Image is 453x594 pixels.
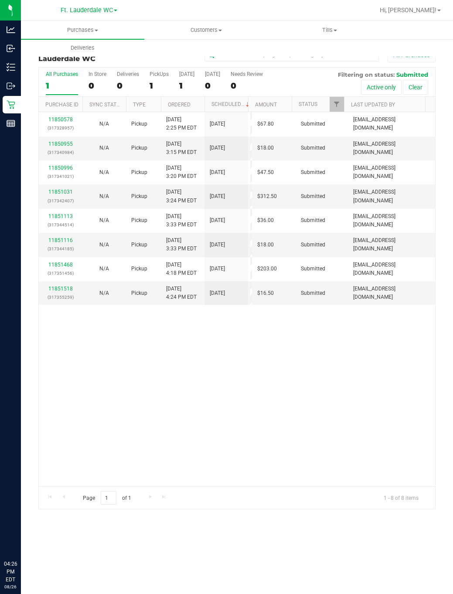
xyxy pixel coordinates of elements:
div: 0 [117,81,139,91]
span: Tills [268,26,391,34]
span: Customers [145,26,267,34]
div: In Store [89,71,106,77]
span: Hi, [PERSON_NAME]! [380,7,436,14]
span: Submitted [301,192,325,201]
a: 11850578 [48,116,73,123]
span: [DATE] [210,241,225,249]
a: 11850955 [48,141,73,147]
span: Filtering on status: [338,71,395,78]
div: 0 [89,81,106,91]
a: Deliveries [21,39,144,57]
div: 1 [150,81,169,91]
span: $16.50 [257,289,274,297]
inline-svg: Inbound [7,44,15,53]
span: [DATE] 2:25 PM EDT [166,116,197,132]
span: Purchases [21,26,144,34]
p: (317328957) [44,124,77,132]
inline-svg: Reports [7,119,15,128]
span: Not Applicable [99,193,109,199]
p: (317341021) [44,172,77,181]
a: Filter [330,97,344,112]
p: (317355259) [44,293,77,301]
span: 1 - 8 of 8 items [377,491,426,504]
div: Needs Review [231,71,263,77]
span: $18.00 [257,241,274,249]
button: N/A [99,144,109,152]
span: [EMAIL_ADDRESS][DOMAIN_NAME] [353,261,430,277]
button: N/A [99,265,109,273]
div: PickUps [150,71,169,77]
span: Page of 1 [75,491,138,505]
span: Submitted [301,216,325,225]
span: Pickup [131,120,147,128]
p: (317344185) [44,245,77,253]
div: [DATE] [205,71,220,77]
span: [DATE] 3:33 PM EDT [166,236,197,253]
span: Submitted [301,265,325,273]
inline-svg: Analytics [7,25,15,34]
inline-svg: Inventory [7,63,15,72]
span: Not Applicable [99,169,109,175]
span: Submitted [396,71,428,78]
span: $312.50 [257,192,277,201]
span: [DATE] [210,144,225,152]
span: Not Applicable [99,266,109,272]
button: Active only [361,80,402,95]
a: 11851468 [48,262,73,268]
span: Ft. Lauderdale WC [61,7,113,14]
a: Customers [144,21,268,39]
button: N/A [99,192,109,201]
span: [DATE] [210,265,225,273]
span: Pickup [131,265,147,273]
span: [EMAIL_ADDRESS][DOMAIN_NAME] [353,236,430,253]
span: [EMAIL_ADDRESS][DOMAIN_NAME] [353,285,430,301]
button: N/A [99,216,109,225]
span: [EMAIL_ADDRESS][DOMAIN_NAME] [353,140,430,157]
inline-svg: Retail [7,100,15,109]
a: Sync Status [89,102,123,108]
a: Amount [255,102,277,108]
a: Scheduled [211,101,251,107]
span: Submitted [301,144,325,152]
span: $18.00 [257,144,274,152]
div: Deliveries [117,71,139,77]
span: Pickup [131,168,147,177]
span: Not Applicable [99,242,109,248]
a: Tills [268,21,391,39]
span: [EMAIL_ADDRESS][DOMAIN_NAME] [353,164,430,181]
span: [DATE] [210,289,225,297]
a: Type [133,102,146,108]
a: 11851518 [48,286,73,292]
a: Purchase ID [45,102,78,108]
span: Not Applicable [99,290,109,296]
span: [EMAIL_ADDRESS][DOMAIN_NAME] [353,212,430,229]
span: Not Applicable [99,121,109,127]
span: [DATE] [210,120,225,128]
span: $36.00 [257,216,274,225]
span: [EMAIL_ADDRESS][DOMAIN_NAME] [353,116,430,132]
div: 0 [231,81,263,91]
button: N/A [99,289,109,297]
span: Deliveries [59,44,106,52]
iframe: Resource center [9,524,35,550]
button: N/A [99,168,109,177]
a: Ordered [168,102,191,108]
button: N/A [99,241,109,249]
a: Status [299,101,317,107]
a: Purchases [21,21,144,39]
p: (317340984) [44,148,77,157]
span: Pickup [131,192,147,201]
div: 1 [46,81,78,91]
a: 11851116 [48,237,73,243]
span: $67.80 [257,120,274,128]
button: N/A [99,120,109,128]
span: Pickup [131,216,147,225]
span: $203.00 [257,265,277,273]
span: Submitted [301,241,325,249]
a: Last Updated By [351,102,395,108]
span: [EMAIL_ADDRESS][DOMAIN_NAME] [353,188,430,205]
span: Not Applicable [99,217,109,223]
span: [DATE] 3:24 PM EDT [166,188,197,205]
span: [DATE] 3:33 PM EDT [166,212,197,229]
p: (317351456) [44,269,77,277]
